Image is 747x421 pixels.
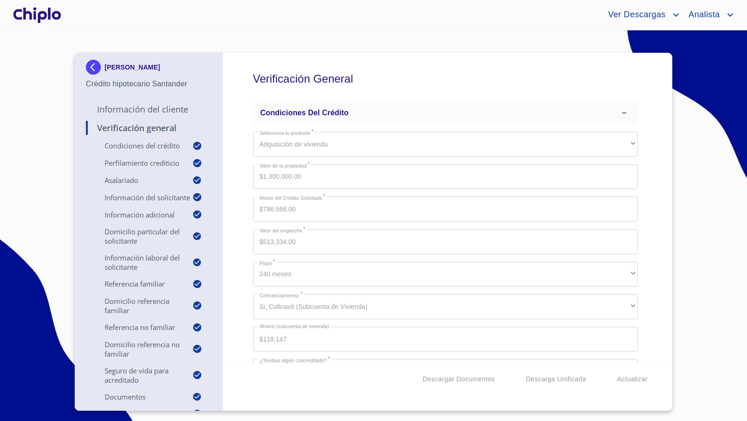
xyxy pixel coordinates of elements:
p: Seguro de Vida para Acreditado [86,366,192,385]
p: Información del Cliente [86,104,211,115]
p: [PERSON_NAME] [105,63,160,71]
p: Referencia Familiar [86,279,192,288]
p: Domicilio Referencia Familiar [86,296,192,315]
p: Verificación General [86,122,211,133]
p: Información Laboral del Solicitante [86,253,192,272]
p: Documentos [86,392,192,401]
p: Referencia No Familiar [86,323,192,332]
div: Condiciones del Crédito [253,102,638,124]
span: Analista [682,7,725,22]
h5: Verificación General [253,60,638,98]
img: Docupass spot blue [86,60,105,75]
p: Información del Solicitante [86,193,192,202]
button: account of current user [682,7,736,22]
p: Información adicional [86,210,192,219]
button: Actualizar [613,371,651,388]
span: Actualizar [617,373,648,385]
p: Perfilamiento crediticio [86,158,192,168]
div: Adquisición de vivienda [253,132,638,157]
button: account of current user [601,7,681,22]
p: Domicilio Particular del Solicitante [86,227,192,246]
button: Descarga Unificada [522,371,590,388]
span: Descargar Documentos [423,373,495,385]
button: Descargar Documentos [419,371,499,388]
p: Domicilio Referencia No Familiar [86,340,192,358]
div: [PERSON_NAME] [86,60,211,78]
p: Documentos adicionales [86,409,192,419]
p: Crédito hipotecario Santander [86,78,211,90]
div: 240 meses [253,262,638,287]
p: Condiciones del Crédito [86,141,192,150]
p: Asalariado [86,175,192,185]
div: No, solamente yo [253,359,638,384]
span: Condiciones del Crédito [261,109,349,117]
span: Ver Descargas [601,7,670,22]
span: Descarga Unificada [526,373,586,385]
div: Si, Cofinavit (Subcuenta de Vivienda) [253,294,638,319]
